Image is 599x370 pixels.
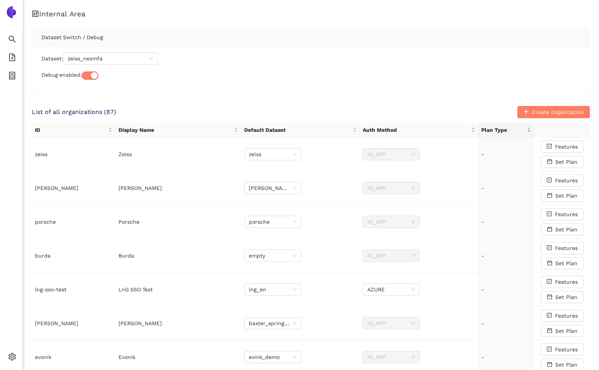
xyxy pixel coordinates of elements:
[541,291,583,303] button: calendarSet Plan
[367,149,415,160] span: IN_APP
[555,345,578,354] span: Features
[115,273,241,307] td: LnG SSO Test
[115,205,241,239] td: Porsche
[547,177,552,183] span: check-square
[115,138,241,171] td: Zeiss
[367,284,415,295] span: AZURE
[32,205,115,239] td: porsche
[68,53,153,64] span: zeiss_nexmfa
[541,310,584,322] button: check-squareFeatures
[241,123,360,138] th: this column's title is Default Dataset,this column is sortable
[555,361,577,369] span: Set Plan
[41,52,580,65] div: Dataset:
[555,210,578,218] span: Features
[555,225,577,234] span: Set Plan
[32,138,115,171] td: zeiss
[32,171,115,205] td: [PERSON_NAME]
[541,325,583,337] button: calendarSet Plan
[541,276,584,288] button: check-squareFeatures
[547,226,552,232] span: calendar
[115,171,241,205] td: [PERSON_NAME]
[32,123,115,138] th: this column's title is ID,this column is sortable
[115,123,241,138] th: this column's title is Display Name,this column is sortable
[517,106,590,118] button: plusCreate Organization
[360,123,478,138] th: this column's title is Auth Method,this column is sortable
[32,307,115,340] td: [PERSON_NAME]
[541,242,584,254] button: check-squareFeatures
[115,239,241,273] td: Burda
[547,294,552,300] span: calendar
[547,279,552,285] span: check-square
[555,142,578,151] span: Features
[8,51,16,66] span: file-add
[367,250,415,261] span: IN_APP
[478,205,534,239] td: -
[249,351,297,363] span: evink_demo
[249,182,297,194] span: kurtz
[5,6,17,18] img: Logo
[555,293,577,301] span: Set Plan
[555,191,577,200] span: Set Plan
[249,284,297,295] span: lng_en
[41,71,580,80] div: Debug enabled:
[541,190,583,202] button: calendarSet Plan
[555,327,577,335] span: Set Plan
[41,28,580,46] div: Dataset Switch / Debug
[481,126,525,134] span: Plan Type
[32,239,115,273] td: burda
[8,350,16,365] span: setting
[555,259,577,267] span: Set Plan
[547,193,552,199] span: calendar
[115,307,241,340] td: [PERSON_NAME]
[249,250,297,261] span: empty
[547,159,552,165] span: calendar
[541,343,584,356] button: check-squareFeatures
[367,216,415,228] span: IN_APP
[478,138,534,171] td: -
[32,10,39,17] span: control
[363,126,469,134] span: Auth Method
[249,216,297,228] span: porsche
[119,126,232,134] span: Display Name
[547,346,552,353] span: check-square
[532,108,584,116] span: Create Organization
[555,158,577,166] span: Set Plan
[478,171,534,205] td: -
[367,351,415,363] span: IN_APP
[541,257,583,269] button: calendarSet Plan
[249,149,297,160] span: zeiss
[547,313,552,319] span: check-square
[249,318,297,329] span: baxter_spring_arm
[32,9,590,19] h1: Internal Area
[35,126,107,134] span: ID
[8,69,16,84] span: container
[547,245,552,251] span: check-square
[478,273,534,307] td: -
[541,208,584,220] button: check-squareFeatures
[478,307,534,340] td: -
[547,328,552,334] span: calendar
[32,273,115,307] td: lng-sso-test
[555,244,578,252] span: Features
[541,156,583,168] button: calendarSet Plan
[523,109,529,115] span: plus
[541,141,584,153] button: check-squareFeatures
[367,182,415,194] span: IN_APP
[547,260,552,266] span: calendar
[541,223,583,236] button: calendarSet Plan
[555,176,578,185] span: Features
[547,362,552,368] span: calendar
[244,126,351,134] span: Default Dataset
[555,278,578,286] span: Features
[32,108,116,116] span: List of all organizations ( 87 )
[547,211,552,217] span: check-square
[541,174,584,187] button: check-squareFeatures
[478,239,534,273] td: -
[547,144,552,150] span: check-square
[367,318,415,329] span: IN_APP
[8,33,16,48] span: search
[555,311,578,320] span: Features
